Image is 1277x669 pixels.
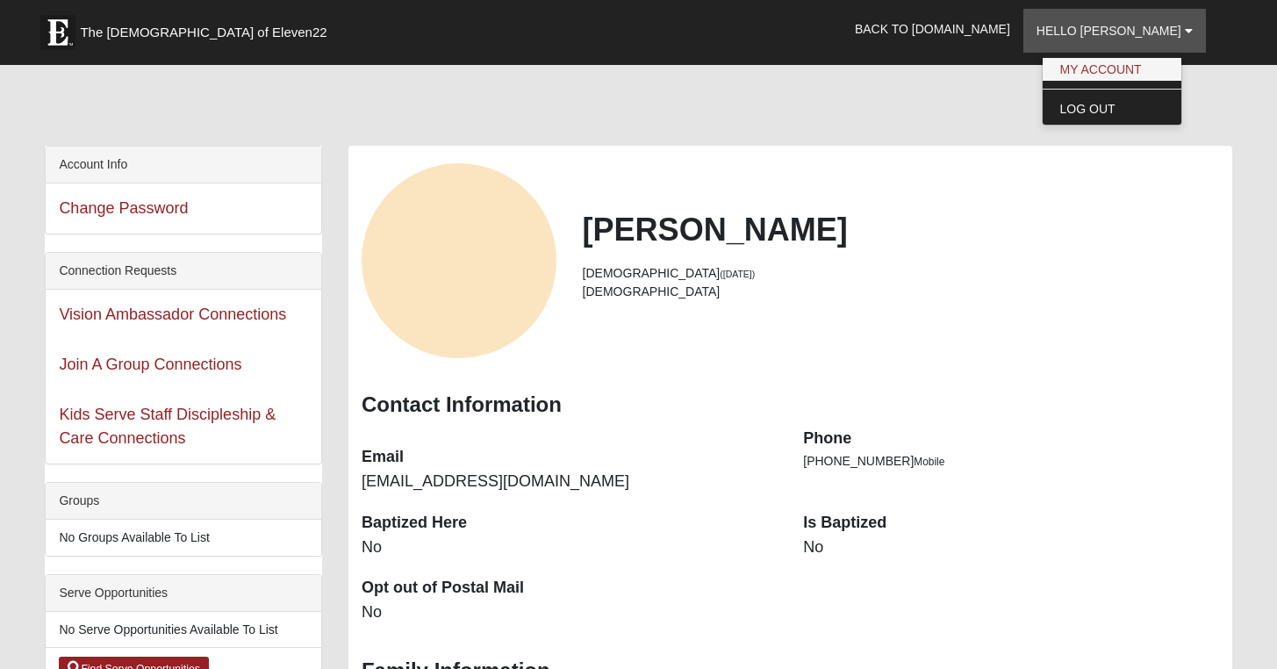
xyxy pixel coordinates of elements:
[803,512,1218,535] dt: Is Baptized
[59,406,276,447] a: Kids Serve Staff Discipleship & Care Connections
[46,483,321,520] div: Groups
[46,612,321,648] li: No Serve Opportunities Available To List
[40,15,75,50] img: Eleven22 logo
[46,147,321,183] div: Account Info
[59,356,241,373] a: Join A Group Connections
[1043,58,1181,81] a: My Account
[362,392,1219,418] h3: Contact Information
[362,471,777,493] dd: [EMAIL_ADDRESS][DOMAIN_NAME]
[583,264,1219,283] li: [DEMOGRAPHIC_DATA]
[914,456,944,468] span: Mobile
[1037,24,1181,38] span: Hello [PERSON_NAME]
[1043,97,1181,120] a: Log Out
[1023,9,1206,53] a: Hello [PERSON_NAME]
[720,269,755,279] small: ([DATE])
[803,536,1218,559] dd: No
[362,446,777,469] dt: Email
[362,536,777,559] dd: No
[80,24,326,41] span: The [DEMOGRAPHIC_DATA] of Eleven22
[59,306,286,323] a: Vision Ambassador Connections
[362,163,556,358] a: View Fullsize Photo
[583,211,1219,248] h2: [PERSON_NAME]
[46,575,321,612] div: Serve Opportunities
[583,283,1219,301] li: [DEMOGRAPHIC_DATA]
[362,512,777,535] dt: Baptized Here
[362,577,777,600] dt: Opt out of Postal Mail
[842,7,1023,51] a: Back to [DOMAIN_NAME]
[32,6,383,50] a: The [DEMOGRAPHIC_DATA] of Eleven22
[803,428,1218,450] dt: Phone
[59,199,188,217] a: Change Password
[803,452,1218,471] li: [PHONE_NUMBER]
[46,520,321,556] li: No Groups Available To List
[362,601,777,624] dd: No
[46,253,321,290] div: Connection Requests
